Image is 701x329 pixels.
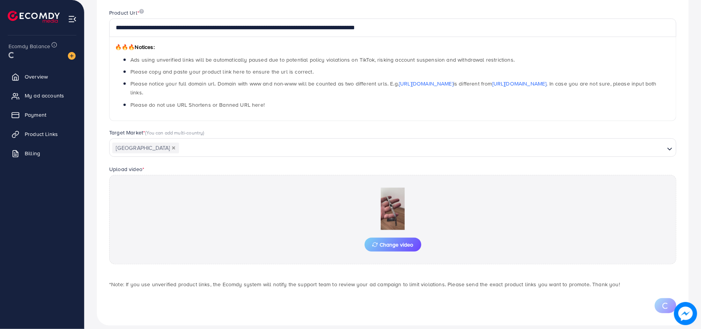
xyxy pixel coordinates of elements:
button: Deselect Pakistan [172,146,176,150]
img: image [674,302,697,325]
span: (You can add multi-country) [145,129,204,136]
label: Upload video [109,165,144,173]
img: logo [8,11,60,23]
a: My ad accounts [6,88,78,103]
span: Payment [25,111,46,119]
span: Product Links [25,130,58,138]
span: [GEOGRAPHIC_DATA] [112,143,179,153]
span: Please notice your full domain url. Domain with www and non-www will be counted as two different ... [130,80,657,96]
a: Product Links [6,126,78,142]
span: Ads using unverified links will be automatically paused due to potential policy violations on Tik... [130,56,515,64]
a: Overview [6,69,78,84]
span: Overview [25,73,48,81]
label: Product Url [109,9,144,17]
div: Search for option [109,138,676,157]
span: 🔥🔥🔥 [115,43,135,51]
span: Please copy and paste your product link here to ensure the url is correct. [130,68,314,76]
a: [URL][DOMAIN_NAME] [399,80,453,87]
img: Preview Image [354,188,431,230]
p: *Note: If you use unverified product links, the Ecomdy system will notify the support team to rev... [109,280,676,289]
span: My ad accounts [25,92,64,99]
label: Target Market [109,129,204,136]
img: image [139,9,144,14]
img: image [68,52,76,60]
input: Search for option [180,142,664,154]
span: Please do not use URL Shortens or Banned URL here! [130,101,265,109]
a: Billing [6,146,78,161]
span: Billing [25,149,40,157]
span: Change video [372,242,414,247]
span: Ecomdy Balance [8,42,50,50]
span: Notices: [115,43,155,51]
button: Change video [365,238,421,252]
img: menu [68,15,77,23]
a: [URL][DOMAIN_NAME] [492,80,547,87]
a: Payment [6,107,78,123]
